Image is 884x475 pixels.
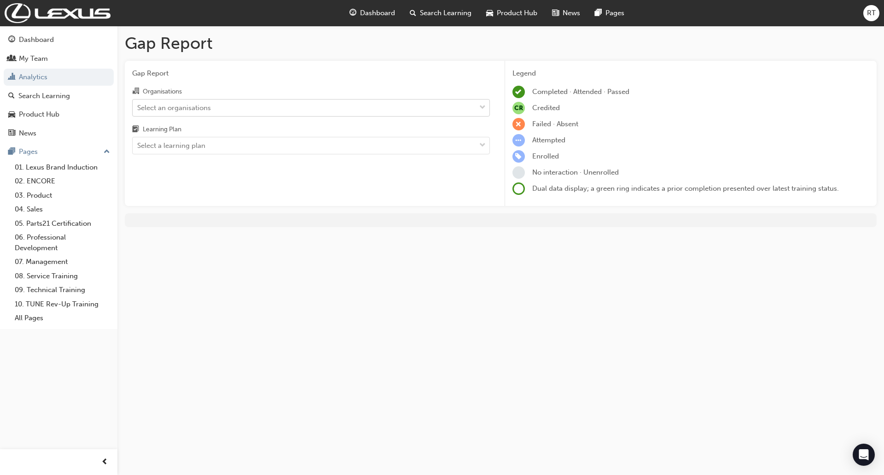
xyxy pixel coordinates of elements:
a: News [4,125,114,142]
a: 04. Sales [11,202,114,217]
div: Select an organisations [137,102,211,113]
button: Pages [4,143,114,160]
div: Learning Plan [143,125,181,134]
a: car-iconProduct Hub [479,4,545,23]
span: people-icon [8,55,15,63]
a: 09. Technical Training [11,283,114,297]
a: 03. Product [11,188,114,203]
span: Enrolled [532,152,559,160]
span: learningRecordVerb_ENROLL-icon [512,150,525,163]
span: learningRecordVerb_NONE-icon [512,166,525,179]
div: My Team [19,53,48,64]
a: 06. Professional Development [11,230,114,255]
span: car-icon [486,7,493,19]
span: Dashboard [360,8,395,18]
span: pages-icon [8,148,15,156]
span: Completed · Attended · Passed [532,88,629,96]
span: guage-icon [349,7,356,19]
span: search-icon [8,92,15,100]
a: 10. TUNE Rev-Up Training [11,297,114,311]
a: search-iconSearch Learning [402,4,479,23]
a: Analytics [4,69,114,86]
a: 05. Parts21 Certification [11,217,114,231]
a: All Pages [11,311,114,325]
span: Attempted [532,136,565,144]
button: DashboardMy TeamAnalyticsSearch LearningProduct HubNews [4,29,114,143]
span: organisation-icon [132,88,139,96]
span: learningRecordVerb_ATTEMPT-icon [512,134,525,147]
span: News [563,8,580,18]
div: News [19,128,36,139]
a: 08. Service Training [11,269,114,283]
div: Organisations [143,87,182,96]
h1: Gap Report [125,33,877,53]
span: down-icon [479,140,486,152]
a: 07. Management [11,255,114,269]
span: Pages [605,8,624,18]
span: RT [867,8,876,18]
a: news-iconNews [545,4,587,23]
span: Gap Report [132,68,490,79]
span: Credited [532,104,560,112]
span: news-icon [8,129,15,138]
span: Product Hub [497,8,537,18]
div: Pages [19,147,38,157]
span: search-icon [410,7,416,19]
div: Legend [512,68,870,79]
div: Open Intercom Messenger [853,444,875,466]
a: Product Hub [4,106,114,123]
span: null-icon [512,102,525,114]
span: Search Learning [420,8,471,18]
span: Dual data display; a green ring indicates a prior completion presented over latest training status. [532,184,839,193]
span: car-icon [8,111,15,119]
div: Search Learning [18,91,70,101]
a: My Team [4,50,114,67]
a: pages-iconPages [587,4,632,23]
span: learningRecordVerb_FAIL-icon [512,118,525,130]
span: Failed · Absent [532,120,578,128]
a: Dashboard [4,31,114,48]
div: Product Hub [19,109,59,120]
span: learningplan-icon [132,126,139,134]
a: Search Learning [4,88,114,105]
span: news-icon [552,7,559,19]
img: Trak [5,3,110,23]
a: 01. Lexus Brand Induction [11,160,114,175]
span: learningRecordVerb_COMPLETE-icon [512,86,525,98]
span: No interaction · Unenrolled [532,168,619,176]
span: guage-icon [8,36,15,44]
button: RT [863,5,879,21]
div: Select a learning plan [137,141,205,151]
span: pages-icon [595,7,602,19]
a: guage-iconDashboard [342,4,402,23]
span: chart-icon [8,73,15,82]
div: Dashboard [19,35,54,45]
span: up-icon [104,146,110,158]
a: 02. ENCORE [11,174,114,188]
span: down-icon [479,102,486,114]
span: prev-icon [101,457,108,468]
